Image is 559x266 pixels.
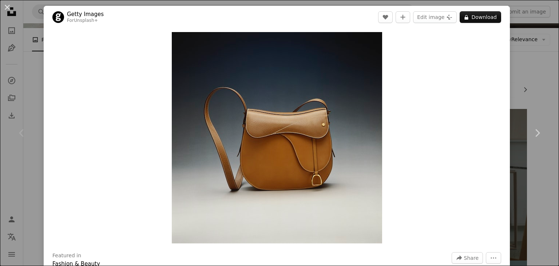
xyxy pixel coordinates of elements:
button: Share this image [452,252,483,264]
button: Add to Collection [396,11,410,23]
img: Go to Getty Images's profile [52,11,64,23]
a: Unsplash+ [74,18,98,23]
button: Edit image [413,11,457,23]
button: Like [378,11,393,23]
div: For [67,18,104,24]
button: Download [460,11,501,23]
img: a brown leather purse with a long strap [172,32,382,243]
button: Zoom in on this image [172,32,382,243]
button: More Actions [486,252,501,264]
a: Next [515,98,559,168]
span: Share [464,253,479,263]
a: Getty Images [67,11,104,18]
h3: Featured in [52,252,81,259]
